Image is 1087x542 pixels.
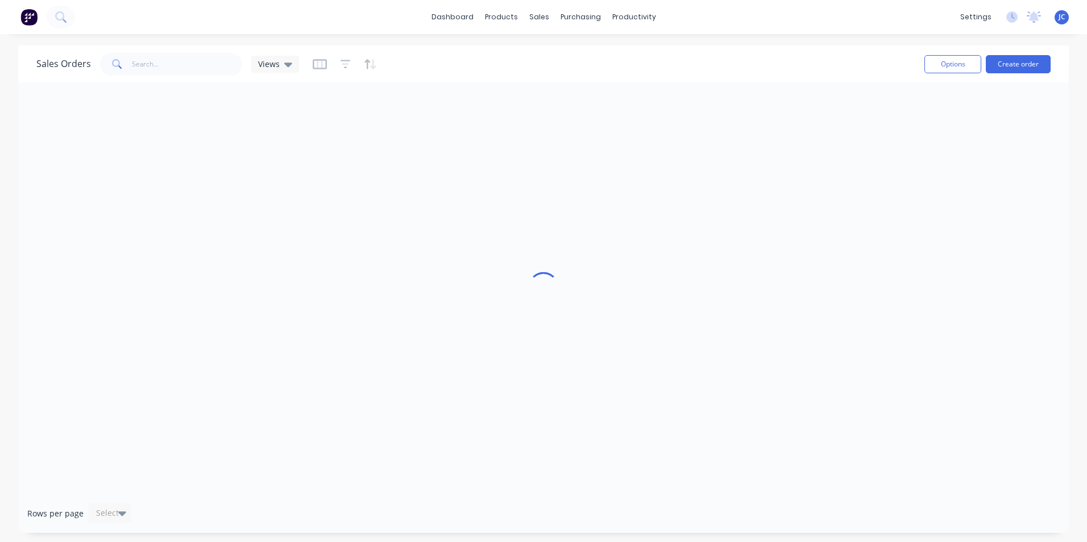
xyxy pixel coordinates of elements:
a: dashboard [426,9,479,26]
button: Options [924,55,981,73]
span: JC [1059,12,1065,22]
span: Views [258,58,280,70]
div: settings [955,9,997,26]
div: productivity [607,9,662,26]
div: sales [524,9,555,26]
div: purchasing [555,9,607,26]
img: Factory [20,9,38,26]
span: Rows per page [27,508,84,519]
button: Create order [986,55,1051,73]
h1: Sales Orders [36,59,91,69]
div: products [479,9,524,26]
input: Search... [132,53,243,76]
div: Select... [96,507,126,519]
